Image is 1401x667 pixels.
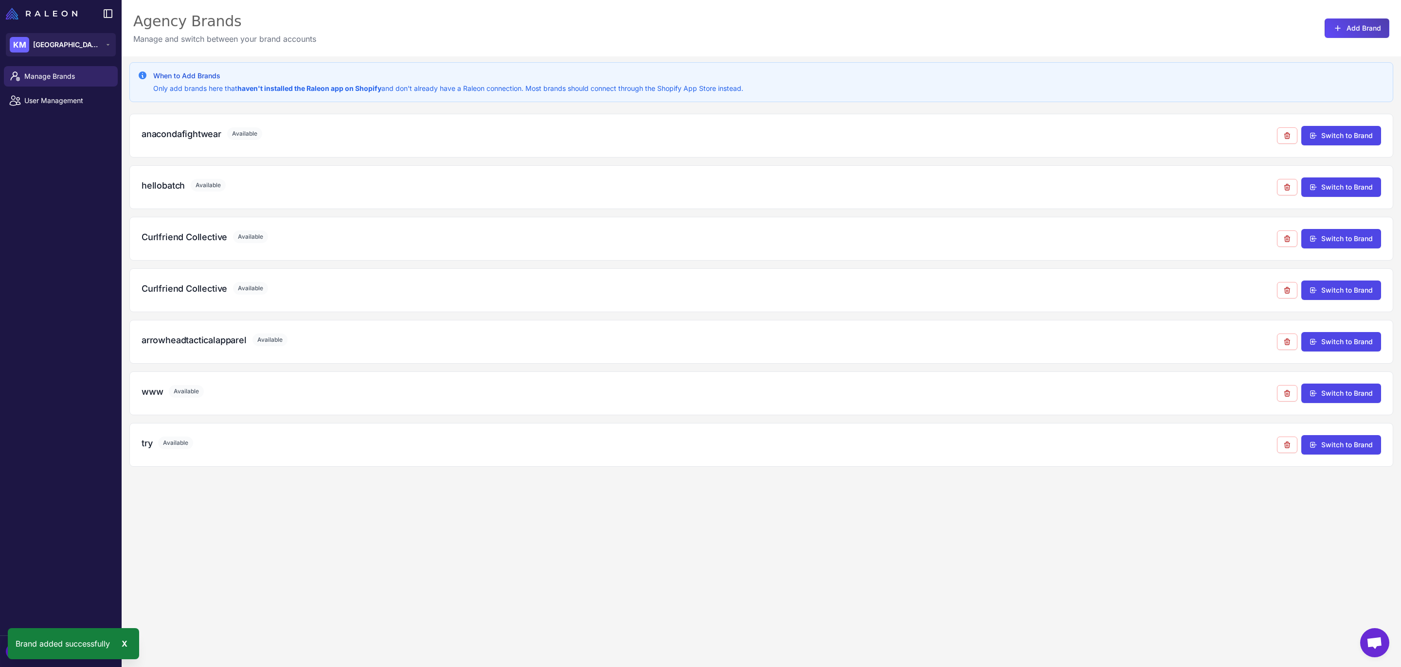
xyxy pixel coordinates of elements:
[6,8,77,19] img: Raleon Logo
[153,83,743,94] p: Only add brands here that and don't already have a Raleon connection. Most brands should connect ...
[1325,18,1389,38] button: Add Brand
[252,333,287,346] span: Available
[118,636,131,651] div: X
[1301,126,1381,145] button: Switch to Brand
[1301,384,1381,403] button: Switch to Brand
[33,39,101,50] span: [GEOGRAPHIC_DATA]
[24,71,110,82] span: Manage Brands
[158,437,193,449] span: Available
[142,127,221,140] h3: anacondafightwear
[1301,332,1381,351] button: Switch to Brand
[133,33,316,45] p: Manage and switch between your brand accounts
[233,230,268,243] span: Available
[227,127,262,140] span: Available
[6,8,81,19] a: Raleon Logo
[1277,385,1297,402] button: Remove from agency
[10,37,29,53] div: KM
[233,282,268,295] span: Available
[142,333,247,347] h3: arrowheadtacticalapparel
[142,437,152,450] h3: try
[1277,127,1297,144] button: Remove from agency
[237,84,381,92] strong: haven't installed the Raleon app on Shopify
[1277,333,1297,350] button: Remove from agency
[142,230,227,244] h3: Curlfriend Collective
[1301,229,1381,248] button: Switch to Brand
[1301,177,1381,197] button: Switch to Brand
[142,385,163,398] h3: www
[6,644,25,659] div: MS
[142,179,185,192] h3: hellobatch
[1277,179,1297,195] button: Remove from agency
[1277,230,1297,247] button: Remove from agency
[1277,282,1297,298] button: Remove from agency
[191,179,226,192] span: Available
[169,385,204,398] span: Available
[4,90,118,111] a: User Management
[1301,435,1381,455] button: Switch to Brand
[8,628,139,659] div: Brand added successfully
[153,70,743,81] h3: When to Add Brands
[4,66,118,87] a: Manage Brands
[6,33,116,56] button: KM[GEOGRAPHIC_DATA]
[1301,281,1381,300] button: Switch to Brand
[24,95,110,106] span: User Management
[1360,628,1389,657] div: Open chat
[133,12,316,31] div: Agency Brands
[1277,437,1297,453] button: Remove from agency
[142,282,227,295] h3: Curlfriend Collective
